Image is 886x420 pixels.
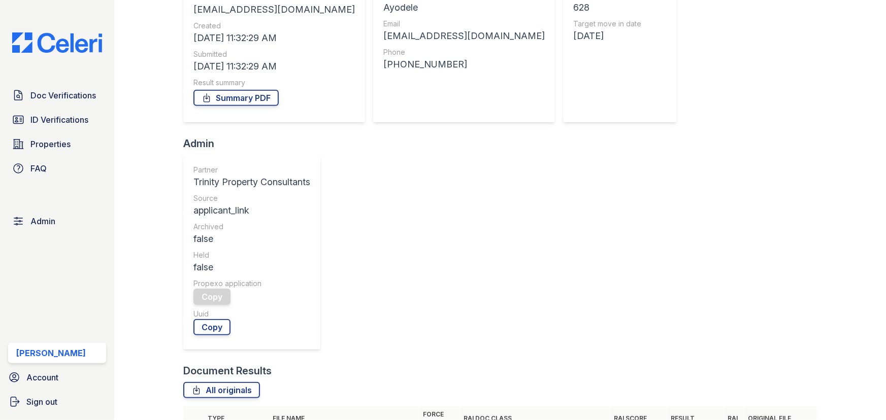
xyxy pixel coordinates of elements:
div: Email [383,19,545,29]
a: Summary PDF [193,90,279,106]
div: [EMAIL_ADDRESS][DOMAIN_NAME] [193,3,355,17]
div: Trinity Property Consultants [193,175,310,189]
div: Phone [383,47,545,57]
span: Admin [30,215,55,227]
a: All originals [183,382,260,398]
span: ID Verifications [30,114,88,126]
a: FAQ [8,158,106,179]
div: Held [193,250,310,260]
span: Doc Verifications [30,89,96,101]
div: [EMAIL_ADDRESS][DOMAIN_NAME] [383,29,545,43]
div: Result summary [193,78,355,88]
div: [PERSON_NAME] [16,347,86,359]
div: Submitted [193,49,355,59]
div: Target move in date [573,19,643,29]
span: Properties [30,138,71,150]
div: Admin [183,136,329,151]
div: Archived [193,222,310,232]
a: Admin [8,211,106,231]
div: Created [193,21,355,31]
div: Propexo application [193,278,310,289]
div: false [193,260,310,274]
a: Properties [8,134,106,154]
div: Ayodele [383,1,545,15]
a: Account [4,367,110,388]
div: [DATE] [573,29,643,43]
div: [DATE] 11:32:29 AM [193,31,355,45]
div: [PHONE_NUMBER] [383,57,545,72]
span: FAQ [30,162,47,174]
a: Copy [193,319,231,335]
a: Doc Verifications [8,85,106,106]
span: Account [26,371,58,383]
div: false [193,232,310,246]
a: Sign out [4,392,110,412]
span: Sign out [26,396,57,408]
div: Source [193,193,310,203]
div: Uuid [193,309,310,319]
img: CE_Logo_Blue-a8612792a0a2168367f1c8372b55b34899dd931a85d93a1a3d3e32e68fde9ad4.png [4,32,110,53]
a: ID Verifications [8,110,106,130]
div: Document Results [183,364,272,378]
div: 628 [573,1,643,15]
div: [DATE] 11:32:29 AM [193,59,355,74]
div: Partner [193,165,310,175]
div: applicant_link [193,203,310,218]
